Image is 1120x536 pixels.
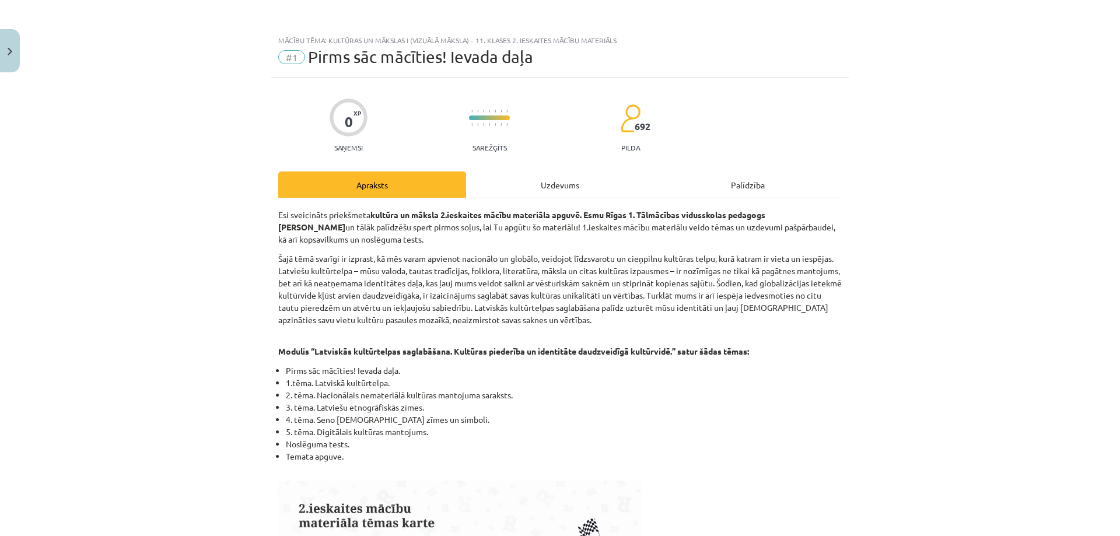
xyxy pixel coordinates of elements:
[308,47,533,66] span: Pirms sāc mācīties! Ievada daļa
[286,426,842,438] li: 5. tēma. Digitālais kultūras mantojums.
[471,110,473,113] img: icon-short-line-57e1e144782c952c97e751825c79c345078a6d821885a25fce030b3d8c18986b.svg
[286,377,842,389] li: 1.tēma. Latviskā kultūrtelpa.
[620,104,640,133] img: students-c634bb4e5e11cddfef0936a35e636f08e4e9abd3cc4e673bd6f9a4125e45ecb1.svg
[489,123,490,126] img: icon-short-line-57e1e144782c952c97e751825c79c345078a6d821885a25fce030b3d8c18986b.svg
[501,110,502,113] img: icon-short-line-57e1e144782c952c97e751825c79c345078a6d821885a25fce030b3d8c18986b.svg
[286,389,842,401] li: 2. tēma. Nacionālais nemateriālā kultūras mantojuma saraksts.
[286,414,842,426] li: 4. tēma. Seno [DEMOGRAPHIC_DATA] zīmes un simboli.
[635,121,650,132] span: 692
[286,401,842,414] li: 3. tēma. Latviešu etnogrāfiskās zīmes.
[330,143,367,152] p: Saņemsi
[278,346,749,356] strong: Modulis “Latviskās kultūrtelpas saglabāšana. Kultūras piederība un identitāte daudzveidīgā kultūr...
[345,114,353,130] div: 0
[489,110,490,113] img: icon-short-line-57e1e144782c952c97e751825c79c345078a6d821885a25fce030b3d8c18986b.svg
[466,171,654,198] div: Uzdevums
[621,143,640,152] p: pilda
[278,50,305,64] span: #1
[506,110,508,113] img: icon-short-line-57e1e144782c952c97e751825c79c345078a6d821885a25fce030b3d8c18986b.svg
[654,171,842,198] div: Palīdzība
[483,110,484,113] img: icon-short-line-57e1e144782c952c97e751825c79c345078a6d821885a25fce030b3d8c18986b.svg
[501,123,502,126] img: icon-short-line-57e1e144782c952c97e751825c79c345078a6d821885a25fce030b3d8c18986b.svg
[473,143,507,152] p: Sarežģīts
[278,171,466,198] div: Apraksts
[278,253,842,326] p: Šajā tēmā svarīgi ir izprast, kā mēs varam apvienot nacionālo un globālo, veidojot līdzsvarotu un...
[286,365,842,377] li: Pirms sāc mācīties! Ievada daļa.
[8,48,12,55] img: icon-close-lesson-0947bae3869378f0d4975bcd49f059093ad1ed9edebbc8119c70593378902aed.svg
[278,36,842,44] div: Mācību tēma: Kultūras un mākslas i (vizuālā māksla) - 11. klases 2. ieskaites mācību materiāls
[353,110,361,116] span: XP
[477,110,478,113] img: icon-short-line-57e1e144782c952c97e751825c79c345078a6d821885a25fce030b3d8c18986b.svg
[278,209,842,246] p: ​Esi sveicināts priekšmeta un tālāk palīdzēšu spert pirmos soļus, lai Tu apgūtu šo materiālu! 1.i...
[495,123,496,126] img: icon-short-line-57e1e144782c952c97e751825c79c345078a6d821885a25fce030b3d8c18986b.svg
[286,438,842,450] li: Noslēguma tests.
[506,123,508,126] img: icon-short-line-57e1e144782c952c97e751825c79c345078a6d821885a25fce030b3d8c18986b.svg
[495,110,496,113] img: icon-short-line-57e1e144782c952c97e751825c79c345078a6d821885a25fce030b3d8c18986b.svg
[483,123,484,126] img: icon-short-line-57e1e144782c952c97e751825c79c345078a6d821885a25fce030b3d8c18986b.svg
[477,123,478,126] img: icon-short-line-57e1e144782c952c97e751825c79c345078a6d821885a25fce030b3d8c18986b.svg
[286,450,842,463] li: Temata apguve.
[471,123,473,126] img: icon-short-line-57e1e144782c952c97e751825c79c345078a6d821885a25fce030b3d8c18986b.svg
[278,209,765,232] strong: kultūra un māksla 2.ieskaites mācību materiāla apguvē. Esmu Rīgas 1. Tālmācības vidusskolas pedag...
